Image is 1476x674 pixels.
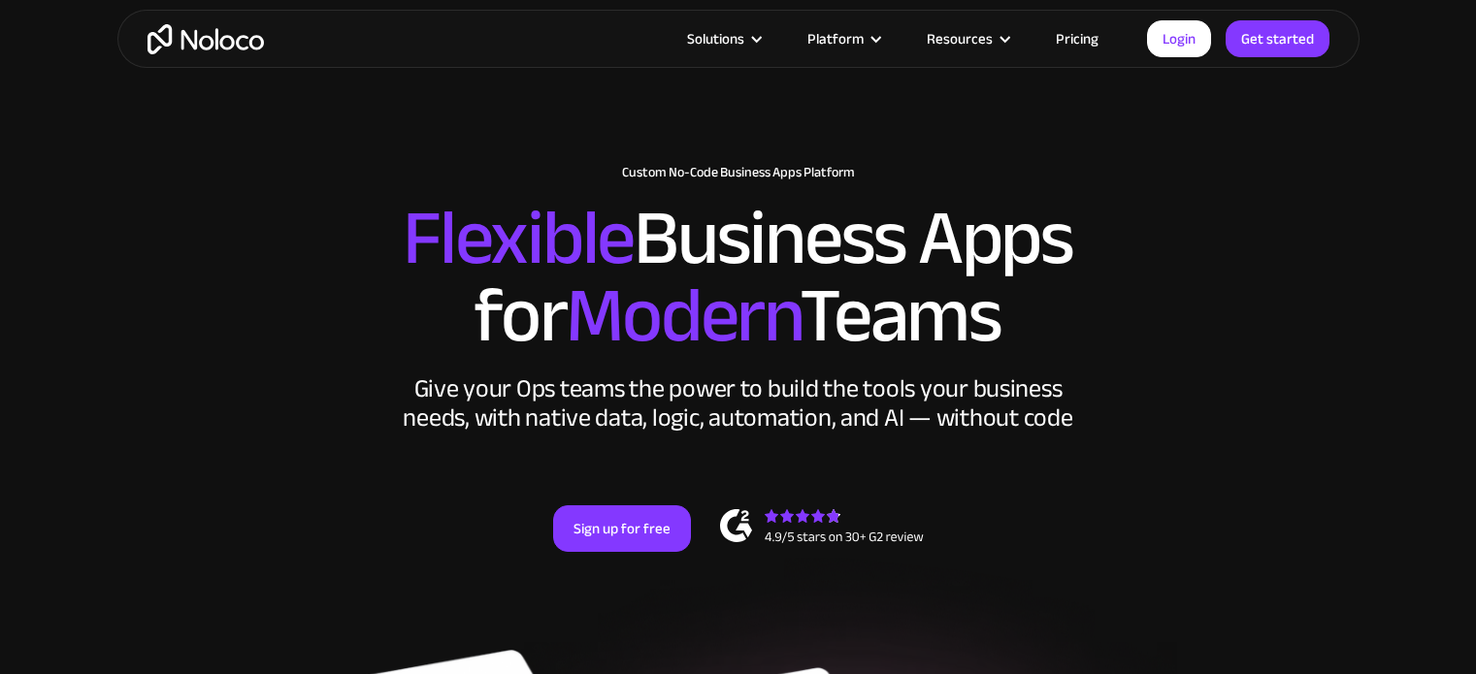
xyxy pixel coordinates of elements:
[1226,20,1329,57] a: Get started
[137,200,1340,355] h2: Business Apps for Teams
[902,26,1032,51] div: Resources
[1032,26,1123,51] a: Pricing
[1147,20,1211,57] a: Login
[403,166,634,310] span: Flexible
[663,26,783,51] div: Solutions
[783,26,902,51] div: Platform
[927,26,993,51] div: Resources
[148,24,264,54] a: home
[566,243,800,388] span: Modern
[137,165,1340,180] h1: Custom No-Code Business Apps Platform
[687,26,744,51] div: Solutions
[399,374,1078,433] div: Give your Ops teams the power to build the tools your business needs, with native data, logic, au...
[807,26,864,51] div: Platform
[553,505,691,552] a: Sign up for free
